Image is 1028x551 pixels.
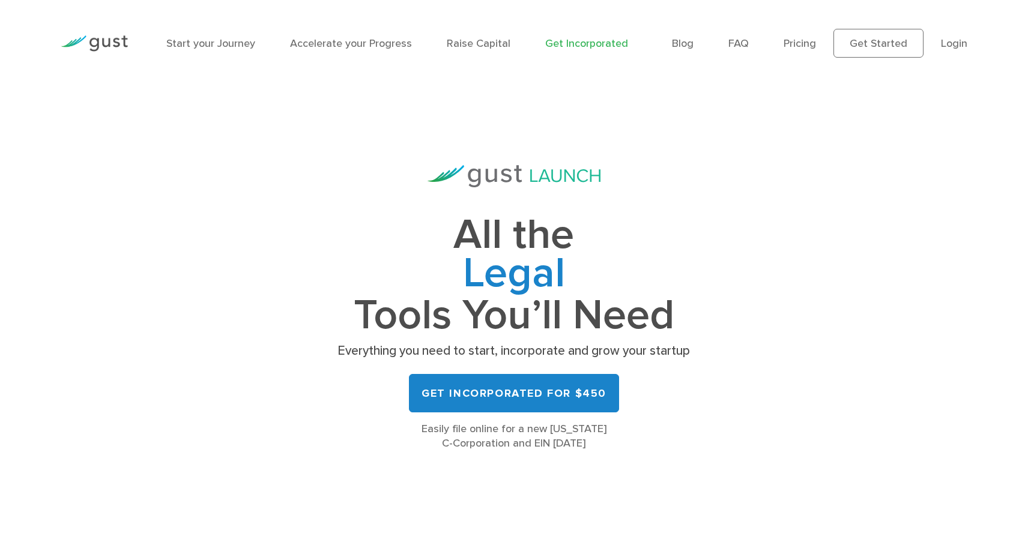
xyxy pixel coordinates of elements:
[784,37,816,50] a: Pricing
[290,37,412,50] a: Accelerate your Progress
[166,37,255,50] a: Start your Journey
[409,374,619,412] a: Get Incorporated for $450
[545,37,628,50] a: Get Incorporated
[334,216,694,334] h1: All the Tools You’ll Need
[334,422,694,451] div: Easily file online for a new [US_STATE] C-Corporation and EIN [DATE]
[334,343,694,360] p: Everything you need to start, incorporate and grow your startup
[833,29,924,58] a: Get Started
[428,165,600,187] img: Gust Launch Logo
[941,37,967,50] a: Login
[334,254,694,297] span: Legal
[61,35,128,52] img: Gust Logo
[728,37,749,50] a: FAQ
[447,37,510,50] a: Raise Capital
[672,37,694,50] a: Blog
